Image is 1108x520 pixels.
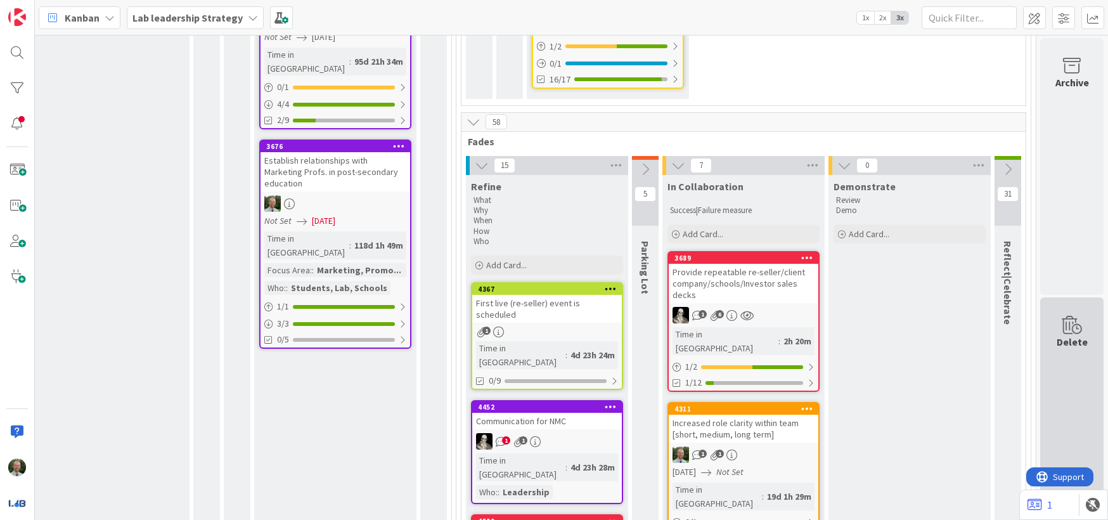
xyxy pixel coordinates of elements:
span: Refine [471,180,501,193]
span: 0 / 1 [550,57,562,70]
span: 1 / 2 [550,40,562,53]
p: Why [473,205,621,216]
div: SH [669,446,818,463]
span: [DATE] [312,214,335,228]
div: 4452Communication for NMC [472,401,622,429]
span: 1 [502,436,510,445]
span: 6 [716,310,724,318]
span: 4 / 4 [277,98,289,111]
div: Time in [GEOGRAPHIC_DATA] [264,231,349,259]
img: WS [673,307,689,323]
span: Reflect|Celebrate [1002,241,1014,325]
span: Parking Lot [639,241,652,294]
img: SH [673,446,689,463]
div: Time in [GEOGRAPHIC_DATA] [673,483,762,510]
p: When [473,216,621,226]
div: Time in [GEOGRAPHIC_DATA] [264,48,349,75]
span: : [762,490,764,504]
div: 3689 [674,254,818,263]
div: 4367First live (re-seller) event is scheduled [472,283,622,323]
div: Leadership [499,485,553,499]
div: Archive [1055,75,1089,90]
div: 4d 23h 24m [567,348,618,362]
span: 5 [635,186,656,202]
div: Delete [1057,334,1088,349]
span: 0 [856,158,878,173]
span: : [286,281,288,295]
span: 1 [716,450,724,458]
div: 4311 [674,405,818,413]
div: 1/1 [261,299,410,315]
span: : [498,485,499,499]
div: Time in [GEOGRAPHIC_DATA] [476,453,565,481]
span: 15 [494,158,515,173]
span: : [778,334,780,348]
div: 2h 20m [780,334,815,348]
img: SH [8,458,26,476]
span: 0/9 [489,374,501,387]
div: SH [261,195,410,212]
div: Marketing, Promo... [314,263,404,277]
i: Not Set [264,31,292,42]
div: 4d 23h 28m [567,460,618,474]
div: 95d 21h 34m [351,55,406,68]
span: 1 [482,327,491,335]
span: : [349,238,351,252]
input: Quick Filter... [922,6,1017,29]
p: Review [836,195,983,205]
span: 1/12 [685,376,702,389]
span: : [349,55,351,68]
span: : [565,460,567,474]
span: 2/9 [277,114,289,127]
div: 3676Establish relationships with Marketing Profs. in post-secondary education [261,141,410,192]
div: 4311 [669,403,818,415]
span: 1 / 1 [277,300,289,313]
span: : [565,348,567,362]
span: : [312,263,314,277]
span: 16/17 [550,73,570,86]
div: WS [669,307,818,323]
span: 1 [519,436,527,445]
span: [DATE] [673,465,696,479]
div: Who: [476,485,498,499]
span: Fades [468,135,1010,148]
b: Lab leadership Strategy [132,11,243,24]
span: 0/5 [277,333,289,346]
div: 4452 [478,403,622,412]
div: 4367 [472,283,622,295]
div: Students, Lab, Schools [288,281,390,295]
img: Visit kanbanzone.com [8,8,26,26]
a: 3676Establish relationships with Marketing Profs. in post-secondary educationSHNot Set[DATE]Time ... [259,140,411,349]
div: 1/2 [533,39,683,55]
span: [DATE] [312,30,335,44]
div: 3/3 [261,316,410,332]
div: Communication for NMC [472,413,622,429]
span: 2x [874,11,891,24]
div: Establish relationships with Marketing Profs. in post-secondary education [261,152,410,192]
i: Not Set [264,215,292,226]
div: Focus Area: [264,263,312,277]
span: Add Card... [683,228,723,240]
span: 7 [690,158,712,173]
div: 118d 1h 49m [351,238,406,252]
p: How [473,226,621,237]
span: 58 [486,114,507,129]
div: 3676 [261,141,410,152]
div: 4367 [478,285,622,294]
div: 3689Provide repeatable re-seller/client company/schools/Investor sales decks [669,252,818,303]
div: Increased role clarity within team [short, medium, long term] [669,415,818,443]
span: Add Card... [486,259,527,271]
p: Who [473,237,621,247]
span: 1 [699,450,707,458]
span: Support [27,2,58,17]
span: 1x [857,11,874,24]
span: 1 / 2 [685,360,697,374]
div: 19d 1h 29m [764,490,815,504]
div: Time in [GEOGRAPHIC_DATA] [476,341,565,369]
span: In Collaboration [667,180,744,193]
div: 4311Increased role clarity within team [short, medium, long term] [669,403,818,443]
span: 31 [997,186,1019,202]
div: 0/1 [533,56,683,72]
p: What [473,195,621,205]
span: Demonstrate [834,180,896,193]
